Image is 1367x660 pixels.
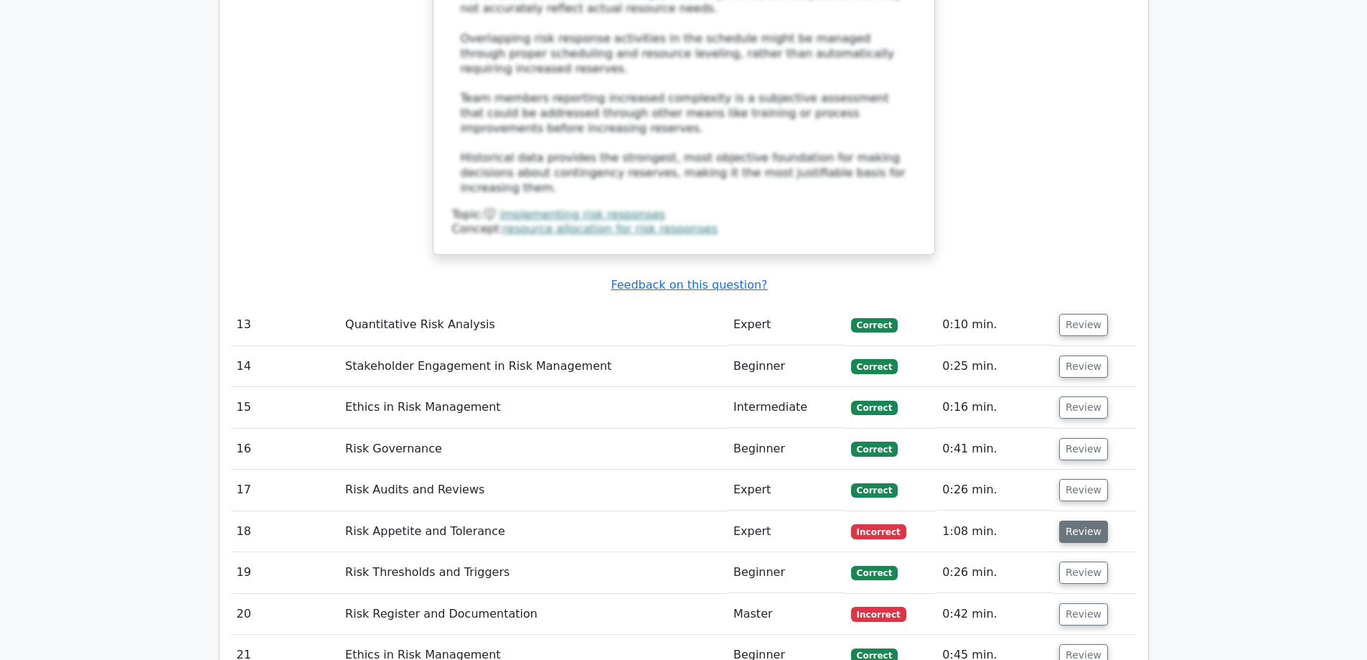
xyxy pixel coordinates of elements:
[611,278,767,292] a: Feedback on this question?
[1059,355,1108,378] button: Review
[851,524,906,539] span: Incorrect
[851,318,898,333] span: Correct
[728,429,845,470] td: Beginner
[728,470,845,511] td: Expert
[231,552,340,593] td: 19
[339,429,728,470] td: Risk Governance
[231,305,340,345] td: 13
[936,470,1053,511] td: 0:26 min.
[339,305,728,345] td: Quantitative Risk Analysis
[1059,562,1108,584] button: Review
[936,305,1053,345] td: 0:10 min.
[728,552,845,593] td: Beginner
[503,222,718,236] a: resource allocation for risk responses
[452,222,916,237] div: Concept:
[339,552,728,593] td: Risk Thresholds and Triggers
[728,346,845,387] td: Beginner
[231,470,340,511] td: 17
[1059,521,1108,543] button: Review
[936,429,1053,470] td: 0:41 min.
[851,483,898,498] span: Correct
[339,594,728,635] td: Risk Register and Documentation
[231,511,340,552] td: 18
[231,429,340,470] td: 16
[851,359,898,373] span: Correct
[231,594,340,635] td: 20
[1059,396,1108,419] button: Review
[728,305,845,345] td: Expert
[499,208,665,221] a: implementing risk responses
[339,387,728,428] td: Ethics in Risk Management
[728,511,845,552] td: Expert
[339,470,728,511] td: Risk Audits and Reviews
[339,511,728,552] td: Risk Appetite and Tolerance
[1059,438,1108,460] button: Review
[936,552,1053,593] td: 0:26 min.
[851,607,906,621] span: Incorrect
[936,387,1053,428] td: 0:16 min.
[851,401,898,415] span: Correct
[339,346,728,387] td: Stakeholder Engagement in Risk Management
[1059,603,1108,626] button: Review
[231,387,340,428] td: 15
[728,387,845,428] td: Intermediate
[728,594,845,635] td: Master
[936,594,1053,635] td: 0:42 min.
[936,511,1053,552] td: 1:08 min.
[452,208,916,223] div: Topic:
[1059,314,1108,336] button: Review
[851,442,898,456] span: Correct
[936,346,1053,387] td: 0:25 min.
[851,566,898,580] span: Correct
[1059,479,1108,501] button: Review
[231,346,340,387] td: 14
